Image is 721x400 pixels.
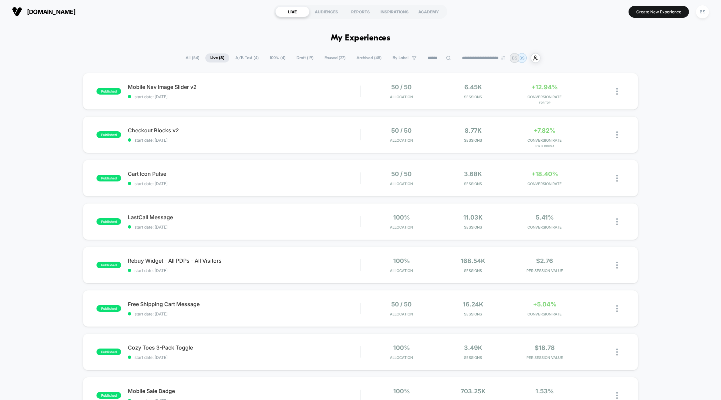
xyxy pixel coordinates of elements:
[96,262,121,268] span: published
[535,344,555,351] span: $18.78
[128,94,360,99] span: start date: [DATE]
[27,8,75,15] span: [DOMAIN_NAME]
[96,131,121,138] span: published
[390,312,413,316] span: Allocation
[128,181,360,186] span: start date: [DATE]
[465,127,482,134] span: 8.77k
[393,344,410,351] span: 100%
[128,170,360,177] span: Cart Icon Pulse
[128,225,360,230] span: start date: [DATE]
[391,84,412,91] span: 50 / 50
[533,301,556,308] span: +5.04%
[96,218,121,225] span: published
[519,55,525,60] p: BS
[511,268,579,273] span: PER SESSION VALUE
[390,355,413,360] span: Allocation
[501,56,505,60] img: end
[275,6,309,17] div: LIVE
[464,170,482,177] span: 3.68k
[390,138,413,143] span: Allocation
[351,53,387,62] span: Archived ( 48 )
[616,218,618,225] img: close
[464,344,482,351] span: 3.49k
[534,127,555,134] span: +7.82%
[319,53,350,62] span: Paused ( 27 )
[511,225,579,230] span: CONVERSION RATE
[616,131,618,138] img: close
[128,138,360,143] span: start date: [DATE]
[694,5,711,19] button: BS
[511,355,579,360] span: PER SESSION VALUE
[512,55,517,60] p: BS
[128,344,360,351] span: Cozy Toes 3-Pack Toggle
[393,257,410,264] span: 100%
[205,53,229,62] span: Live ( 8 )
[128,214,360,221] span: LastCall Message
[96,349,121,355] span: published
[96,305,121,312] span: published
[439,95,507,99] span: Sessions
[511,144,579,148] span: for Blocks A
[391,127,412,134] span: 50 / 50
[96,88,121,95] span: published
[536,257,553,264] span: $2.76
[439,312,507,316] span: Sessions
[331,33,391,43] h1: My Experiences
[616,262,618,269] img: close
[511,138,579,143] span: CONVERSION RATE
[128,127,360,134] span: Checkout Blocks v2
[531,170,558,177] span: +18.40%
[128,355,360,360] span: start date: [DATE]
[511,181,579,186] span: CONVERSION RATE
[393,55,409,60] span: By Label
[616,305,618,312] img: close
[128,257,360,264] span: Rebuy Widget - All PDPs - All Visitors
[511,95,579,99] span: CONVERSION RATE
[391,170,412,177] span: 50 / 50
[439,181,507,186] span: Sessions
[616,175,618,182] img: close
[391,301,412,308] span: 50 / 50
[96,175,121,181] span: published
[616,392,618,399] img: close
[291,53,318,62] span: Draft ( 19 )
[309,6,343,17] div: AUDIENCES
[128,301,360,307] span: Free Shipping Cart Message
[128,268,360,273] span: start date: [DATE]
[439,268,507,273] span: Sessions
[390,225,413,230] span: Allocation
[629,6,689,18] button: Create New Experience
[439,225,507,230] span: Sessions
[10,6,77,17] button: [DOMAIN_NAME]
[181,53,204,62] span: All ( 54 )
[616,349,618,356] img: close
[12,7,22,17] img: Visually logo
[96,392,121,399] span: published
[412,6,446,17] div: ACADEMY
[439,138,507,143] span: Sessions
[511,312,579,316] span: CONVERSION RATE
[511,101,579,104] span: for Top
[536,214,554,221] span: 5.41%
[463,214,483,221] span: 11.03k
[265,53,290,62] span: 100% ( 4 )
[439,355,507,360] span: Sessions
[393,214,410,221] span: 100%
[531,84,558,91] span: +12.94%
[230,53,264,62] span: A/B Test ( 4 )
[393,388,410,395] span: 100%
[378,6,412,17] div: INSPIRATIONS
[390,95,413,99] span: Allocation
[390,268,413,273] span: Allocation
[390,181,413,186] span: Allocation
[696,5,709,18] div: BS
[464,84,482,91] span: 6.45k
[616,88,618,95] img: close
[461,388,486,395] span: 703.25k
[128,84,360,90] span: Mobile Nav Image Slider v2
[535,388,554,395] span: 1.53%
[343,6,378,17] div: REPORTS
[128,311,360,316] span: start date: [DATE]
[463,301,483,308] span: 16.24k
[128,388,360,394] span: Mobile Sale Badge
